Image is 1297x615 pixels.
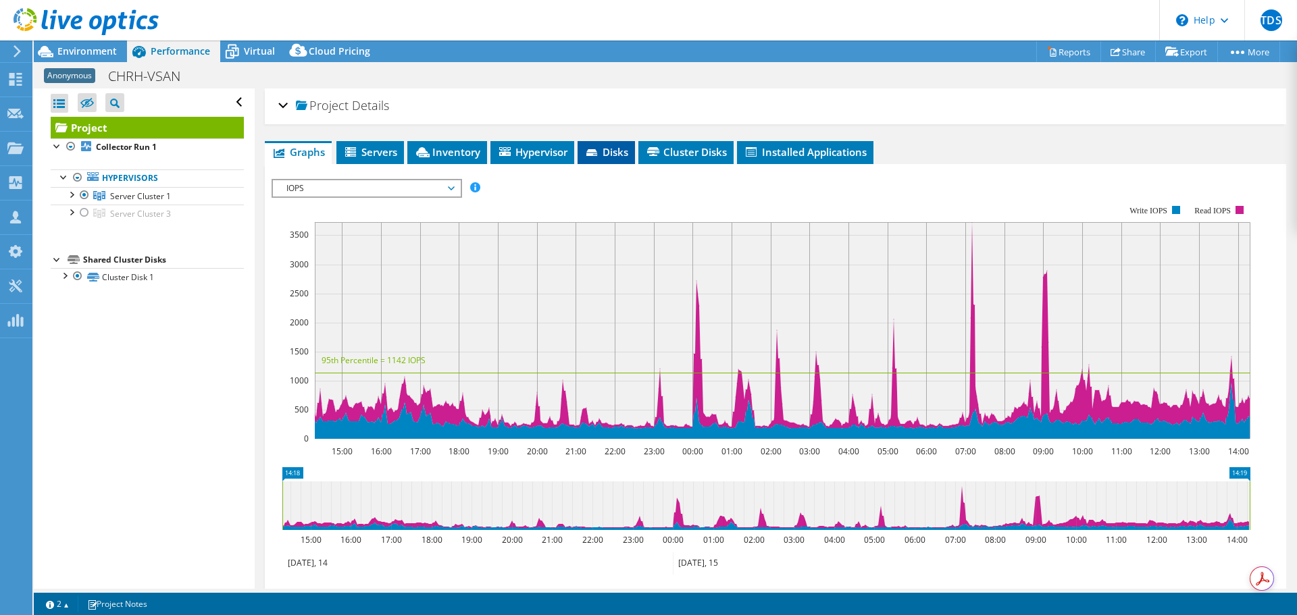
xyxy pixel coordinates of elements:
[744,145,867,159] span: Installed Applications
[542,534,563,545] text: 21:00
[102,69,201,84] h1: CHRH-VSAN
[1150,446,1171,457] text: 12:00
[497,145,567,159] span: Hypervisor
[916,446,937,457] text: 06:00
[488,446,509,457] text: 19:00
[1155,41,1218,62] a: Export
[1189,446,1210,457] text: 13:00
[151,45,210,57] span: Performance
[110,208,171,219] span: Server Cluster 3
[703,534,724,545] text: 01:00
[51,268,244,286] a: Cluster Disk 1
[1072,446,1093,457] text: 10:00
[414,145,480,159] span: Inventory
[36,595,78,612] a: 2
[410,446,431,457] text: 17:00
[304,433,309,444] text: 0
[371,446,392,457] text: 16:00
[1228,446,1249,457] text: 14:00
[1195,206,1231,215] text: Read IOPS
[290,288,309,299] text: 2500
[824,534,845,545] text: 04:00
[332,446,353,457] text: 15:00
[1227,534,1248,545] text: 14:00
[565,446,586,457] text: 21:00
[422,534,442,545] text: 18:00
[290,346,309,357] text: 1500
[381,534,402,545] text: 17:00
[1106,534,1127,545] text: 11:00
[838,446,859,457] text: 04:00
[1129,206,1167,215] text: Write IOPS
[96,141,157,153] b: Collector Run 1
[78,595,157,612] a: Project Notes
[1036,41,1101,62] a: Reports
[1025,534,1046,545] text: 09:00
[582,534,603,545] text: 22:00
[784,534,805,545] text: 03:00
[663,534,684,545] text: 00:00
[290,317,309,328] text: 2000
[955,446,976,457] text: 07:00
[51,138,244,156] a: Collector Run 1
[682,446,703,457] text: 00:00
[502,534,523,545] text: 20:00
[301,534,322,545] text: 15:00
[309,45,370,57] span: Cloud Pricing
[244,45,275,57] span: Virtual
[644,446,665,457] text: 23:00
[44,68,95,83] span: Anonymous
[744,534,765,545] text: 02:00
[110,190,171,202] span: Server Cluster 1
[340,534,361,545] text: 16:00
[1111,446,1132,457] text: 11:00
[322,354,426,366] text: 95th Percentile = 1142 IOPS
[295,404,309,415] text: 500
[1146,534,1167,545] text: 12:00
[290,259,309,270] text: 3000
[1176,14,1188,26] svg: \n
[584,145,628,159] span: Disks
[1261,9,1282,31] span: TDS
[83,252,244,268] div: Shared Cluster Disks
[721,446,742,457] text: 01:00
[296,99,349,113] span: Project
[280,180,453,196] span: IOPS
[905,534,925,545] text: 06:00
[878,446,898,457] text: 05:00
[51,205,244,222] a: Server Cluster 3
[1217,41,1280,62] a: More
[290,375,309,386] text: 1000
[799,446,820,457] text: 03:00
[343,145,397,159] span: Servers
[1186,534,1207,545] text: 13:00
[605,446,626,457] text: 22:00
[51,187,244,205] a: Server Cluster 1
[1100,41,1156,62] a: Share
[945,534,966,545] text: 07:00
[645,145,727,159] span: Cluster Disks
[623,534,644,545] text: 23:00
[864,534,885,545] text: 05:00
[352,97,389,113] span: Details
[761,446,782,457] text: 02:00
[994,446,1015,457] text: 08:00
[272,145,325,159] span: Graphs
[985,534,1006,545] text: 08:00
[1066,534,1087,545] text: 10:00
[461,534,482,545] text: 19:00
[1033,446,1054,457] text: 09:00
[290,229,309,240] text: 3500
[51,169,244,187] a: Hypervisors
[57,45,117,57] span: Environment
[449,446,469,457] text: 18:00
[51,117,244,138] a: Project
[527,446,548,457] text: 20:00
